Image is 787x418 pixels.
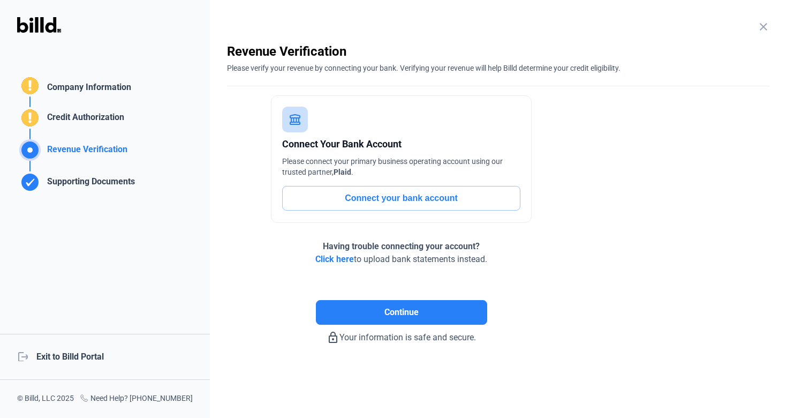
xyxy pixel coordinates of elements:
mat-icon: logout [17,350,28,361]
div: Please connect your primary business operating account using our trusted partner, . [282,156,520,177]
div: Revenue Verification [43,143,127,161]
div: to upload bank statements instead. [315,240,487,266]
div: Please verify your revenue by connecting your bank. Verifying your revenue will help Billd determ... [227,60,770,73]
div: © Billd, LLC 2025 [17,393,74,405]
span: Having trouble connecting your account? [323,241,480,251]
span: Click here [315,254,354,264]
button: Connect your bank account [282,186,520,211]
span: Plaid [334,168,351,176]
mat-icon: close [757,20,770,33]
mat-icon: lock_outline [327,331,339,344]
div: Connect Your Bank Account [282,137,520,152]
div: Company Information [43,81,131,96]
span: Continue [384,306,419,319]
div: Supporting Documents [43,175,135,193]
button: Continue [316,300,487,325]
img: Billd Logo [17,17,61,33]
div: Need Help? [PHONE_NUMBER] [80,393,193,405]
div: Your information is safe and secure. [227,325,576,344]
div: Credit Authorization [43,111,124,129]
div: Revenue Verification [227,43,770,60]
